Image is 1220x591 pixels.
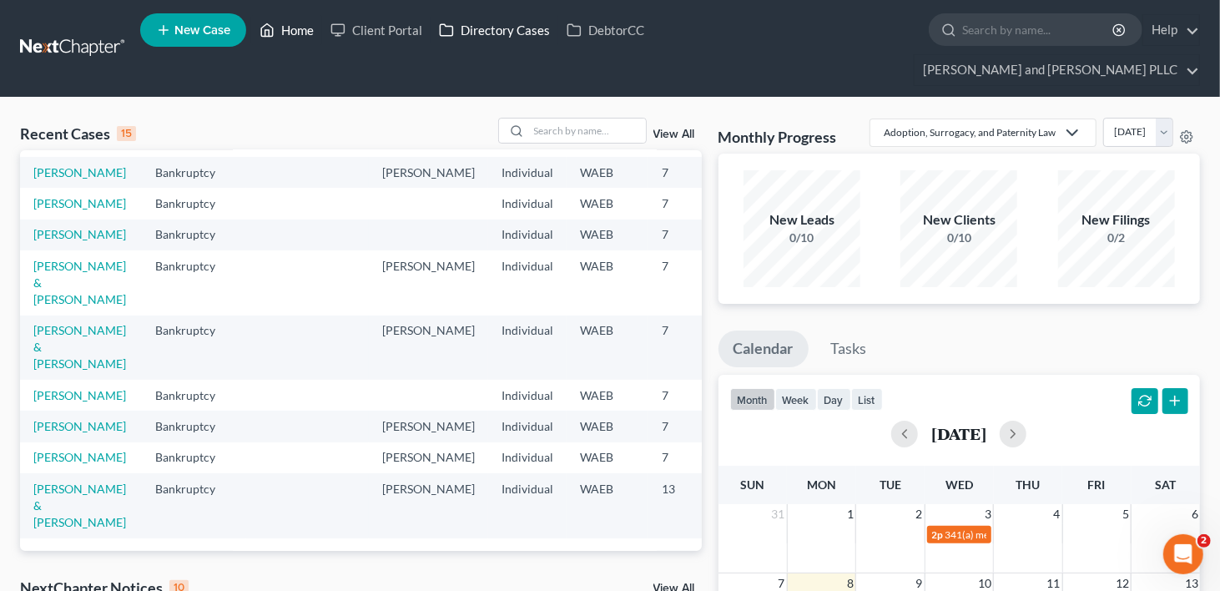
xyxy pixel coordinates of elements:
a: [PERSON_NAME] [33,196,126,210]
span: 1 [845,504,855,524]
span: Sun [740,477,764,492]
div: Adoption, Surrogacy, and Paternity Law [884,125,1056,139]
span: Thu [1016,477,1040,492]
td: [PERSON_NAME] [369,442,488,473]
td: Individual [488,250,567,315]
span: 4 [1052,504,1062,524]
span: 3 [983,504,993,524]
span: Sat [1155,477,1176,492]
button: week [775,388,817,411]
td: Bankruptcy [142,316,246,380]
td: WAEB [567,250,648,315]
a: [PERSON_NAME] & [PERSON_NAME] [33,482,126,529]
td: 7 [648,188,732,219]
td: Bankruptcy [142,380,246,411]
td: Bankruptcy [142,250,246,315]
a: [PERSON_NAME] [33,450,126,464]
span: 2 [915,504,925,524]
h3: Monthly Progress [718,127,837,147]
td: 7 [648,411,732,442]
td: Individual [488,442,567,473]
td: Individual [488,473,567,538]
td: WAEB [567,157,648,188]
a: [PERSON_NAME] and [PERSON_NAME] PLLC [915,55,1199,85]
td: Individual [488,411,567,442]
td: [PERSON_NAME] [369,473,488,538]
button: month [730,388,775,411]
div: 0/10 [900,230,1017,246]
span: Tue [880,477,901,492]
span: New Case [174,24,230,37]
td: Bankruptcy [142,188,246,219]
a: Calendar [718,331,809,367]
a: [PERSON_NAME] [33,165,126,179]
td: Bankruptcy [142,442,246,473]
td: WAEB [567,220,648,250]
div: 0/10 [744,230,860,246]
td: WAEB [567,316,648,380]
td: 7 [648,157,732,188]
iframe: Intercom live chat [1163,534,1203,574]
a: [PERSON_NAME] & [PERSON_NAME] [33,323,126,371]
a: View All [653,129,695,140]
div: New Clients [900,210,1017,230]
td: WAEB [567,188,648,219]
span: 341(a) meeting for [PERSON_NAME] [945,528,1107,541]
td: Bankruptcy [142,473,246,538]
td: WAEB [567,473,648,538]
a: DebtorCC [558,15,653,45]
span: Fri [1088,477,1106,492]
td: WAEB [567,442,648,473]
td: [PERSON_NAME] [369,157,488,188]
td: [PERSON_NAME] [369,316,488,380]
td: 7 [648,380,732,411]
td: 7 [648,250,732,315]
a: [PERSON_NAME] [33,227,126,241]
button: day [817,388,851,411]
a: [PERSON_NAME] [33,419,126,433]
a: Client Portal [322,15,431,45]
td: 7 [648,220,732,250]
a: [PERSON_NAME] & [PERSON_NAME] [33,259,126,306]
h2: [DATE] [931,425,986,442]
td: [PERSON_NAME] [369,250,488,315]
a: Help [1143,15,1199,45]
td: 13 [648,473,732,538]
span: 2p [932,528,944,541]
input: Search by name... [529,119,646,143]
td: 7 [648,442,732,473]
div: 15 [117,126,136,141]
td: Individual [488,157,567,188]
td: WAEB [567,411,648,442]
td: Individual [488,220,567,250]
input: Search by name... [962,14,1115,45]
td: [PERSON_NAME] [369,411,488,442]
td: Bankruptcy [142,220,246,250]
div: Recent Cases [20,124,136,144]
td: 7 [648,316,732,380]
a: Directory Cases [431,15,558,45]
td: Bankruptcy [142,411,246,442]
div: New Filings [1058,210,1175,230]
span: 5 [1121,504,1131,524]
td: Individual [488,188,567,219]
a: Home [251,15,322,45]
td: Individual [488,380,567,411]
div: New Leads [744,210,860,230]
td: WAEB [567,380,648,411]
span: Wed [945,477,973,492]
span: 6 [1190,504,1200,524]
span: 2 [1197,534,1211,548]
td: Bankruptcy [142,157,246,188]
a: Tasks [816,331,882,367]
div: 0/2 [1058,230,1175,246]
span: 31 [770,504,787,524]
span: Mon [807,477,836,492]
button: list [851,388,883,411]
a: [PERSON_NAME] [33,388,126,402]
td: Individual [488,316,567,380]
